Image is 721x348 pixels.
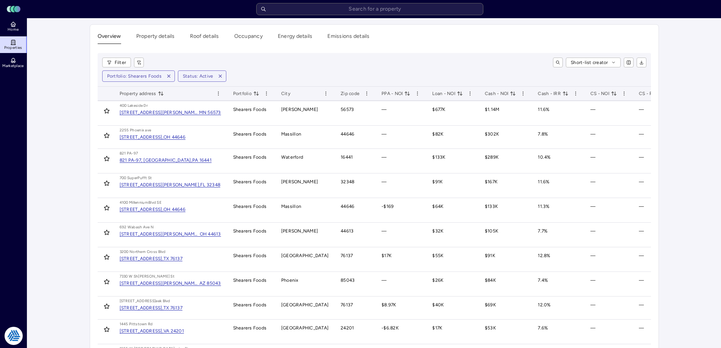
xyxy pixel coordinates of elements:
td: Shearers Foods [227,198,275,223]
td: $82K [426,126,479,149]
span: Marketplace [2,64,23,68]
td: $55K [426,247,479,272]
span: Zip code [341,90,360,97]
button: Toggle favorite [101,226,113,239]
div: [STREET_ADDRESS], [120,256,164,261]
button: Occupancy [234,32,263,44]
a: [STREET_ADDRESS][PERSON_NAME],AZ 85043 [120,281,221,286]
div: eek Blvd [156,298,170,304]
td: — [584,320,633,344]
span: Home [8,27,19,32]
div: OH 44646 [164,207,185,212]
td: [PERSON_NAME] [275,223,335,247]
a: [STREET_ADDRESS],OH 44646 [120,135,185,139]
div: [STREET_ADDRESS][PERSON_NAME], [120,110,199,115]
button: Toggle favorite [101,323,113,336]
span: Filter [115,59,126,66]
button: Toggle favorite [101,177,113,189]
div: PA 16441 [192,158,212,162]
div: VA 24201 [164,329,184,333]
div: [STREET_ADDRESS], [120,329,164,333]
td: $91K [479,247,532,272]
button: Toggle favorite [101,202,113,214]
td: — [633,272,689,297]
td: Shearers Foods [227,173,275,198]
td: -$169 [375,198,426,223]
td: — [633,149,689,173]
td: $8.97K [375,297,426,320]
button: toggle sorting [158,91,164,97]
button: toggle sorting [457,91,463,97]
button: toggle sorting [253,91,259,97]
span: CS - PV size [639,90,673,97]
td: — [633,101,689,126]
div: [STREET_ADDRESS][PERSON_NAME], [120,232,200,236]
td: Shearers Foods [227,149,275,173]
td: — [375,126,426,149]
td: -$6.82K [375,320,426,344]
button: Toggle favorite [101,251,113,263]
div: sh Ave N [138,224,154,230]
div: 2255 Pho [120,127,137,133]
div: FL 32348 [200,183,220,187]
td: — [584,297,633,320]
td: 7.4% [532,272,584,297]
span: Property address [120,90,164,97]
div: 700 Super [120,175,138,181]
td: 12.8% [532,247,584,272]
td: $167K [479,173,532,198]
div: TX 76137 [164,306,182,310]
button: Energy details [278,32,313,44]
td: — [375,101,426,126]
td: — [633,198,689,223]
td: 7.8% [532,126,584,149]
a: [STREET_ADDRESS],TX 76137 [120,256,182,261]
td: — [584,173,633,198]
div: [STREET_ADDRESS], [120,207,164,212]
span: Properties [4,45,22,50]
td: — [375,223,426,247]
a: [STREET_ADDRESS],VA 24201 [120,329,184,333]
button: toggle sorting [404,91,410,97]
a: [STREET_ADDRESS][PERSON_NAME],MN 56573 [120,110,221,115]
div: Status: Active [183,72,213,80]
div: oss Blvd [151,249,165,255]
td: — [584,149,633,173]
div: enix ave [137,127,151,133]
span: Short-list creator [571,59,608,66]
button: Toggle favorite [101,276,113,288]
td: — [633,173,689,198]
input: Search for a property [256,3,483,15]
button: Emissions details [327,32,369,44]
span: CS - NOI [590,90,617,97]
button: Filter [102,58,131,67]
td: 76137 [335,297,375,320]
td: 85043 [335,272,375,297]
a: [STREET_ADDRESS],OH 44646 [120,207,185,212]
td: 76137 [335,247,375,272]
td: — [584,223,633,247]
td: $1.14M [479,101,532,126]
img: Tradition Energy [5,327,23,345]
td: Shearers Foods [227,126,275,149]
td: Waterford [275,149,335,173]
td: 12.0% [532,297,584,320]
button: Toggle favorite [101,153,113,165]
div: 821 PA-97, [GEOGRAPHIC_DATA], [120,158,192,162]
div: [STREET_ADDRESS][PERSON_NAME], [120,183,201,187]
div: 7330 W Sh [120,273,139,279]
td: Massillon [275,126,335,149]
td: [PERSON_NAME] [275,101,335,126]
td: — [375,149,426,173]
td: — [375,173,426,198]
button: toggle sorting [611,91,617,97]
td: — [633,320,689,344]
td: 24201 [335,320,375,344]
td: — [633,223,689,247]
td: [PERSON_NAME] [275,173,335,198]
div: Portfolio: Shearers Foods [107,72,162,80]
td: — [584,126,633,149]
a: 821 PA-97, [GEOGRAPHIC_DATA],PA 16441 [120,158,212,162]
div: 400 Lak [120,103,134,109]
div: AZ 85043 [199,281,221,286]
